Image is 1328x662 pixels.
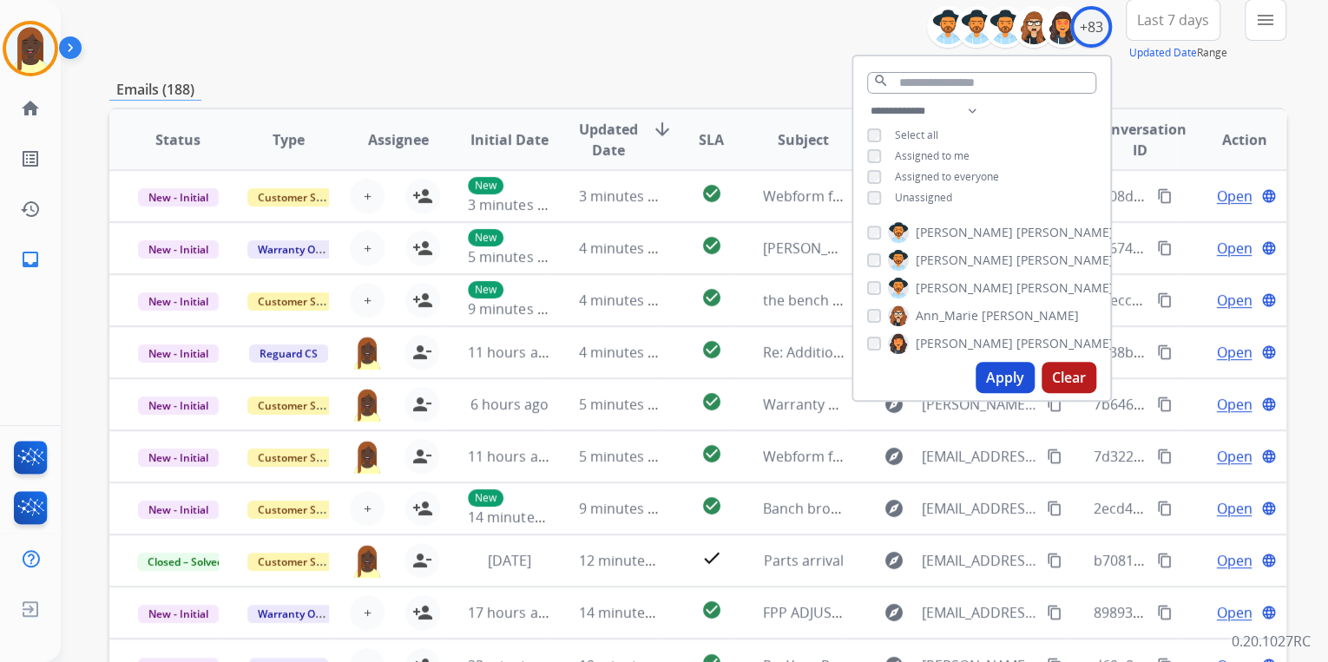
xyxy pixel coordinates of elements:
span: 14 minutes ago [468,508,569,527]
span: [PERSON_NAME] [916,224,1013,241]
span: [PERSON_NAME] [1016,224,1114,241]
span: Open [1216,550,1252,571]
mat-icon: content_copy [1157,188,1173,204]
mat-icon: check_circle [700,443,721,464]
span: New - Initial [138,292,219,311]
button: Updated Date [1129,46,1197,60]
span: 3 minutes ago [468,195,561,214]
th: Action [1176,109,1286,170]
span: [PERSON_NAME] [916,335,1013,352]
span: Unassigned [895,190,952,205]
span: 5 minutes ago [579,395,672,414]
mat-icon: language [1261,188,1277,204]
span: Assigned to everyone [895,169,999,184]
button: Apply [976,362,1035,393]
button: + [350,595,385,630]
mat-icon: menu [1255,10,1276,30]
button: + [350,283,385,318]
span: Warranty pictures [762,395,881,414]
span: [PERSON_NAME] [916,252,1013,269]
mat-icon: language [1261,449,1277,464]
span: 9 minutes ago [468,299,561,318]
button: + [350,491,385,526]
span: Reguard CS [249,344,328,363]
span: [EMAIL_ADDRESS][DOMAIN_NAME] [921,446,1036,467]
span: Open [1216,238,1252,259]
mat-icon: home [20,98,41,119]
span: Re: Additional Information Needed [762,343,989,362]
span: the bench issue [762,291,865,310]
span: Subject [778,129,829,150]
mat-icon: language [1261,344,1277,360]
mat-icon: explore [883,602,904,623]
mat-icon: content_copy [1157,449,1173,464]
span: New - Initial [138,188,219,206]
img: agent-avatar [351,335,384,370]
span: [PERSON_NAME] [1016,335,1114,352]
span: Webform from [EMAIL_ADDRESS][DOMAIN_NAME] on [DATE] [762,447,1155,466]
span: New - Initial [138,605,219,623]
mat-icon: check_circle [700,287,721,308]
span: Customer Support [247,188,360,206]
span: Status [155,129,201,150]
span: Open [1216,602,1252,623]
mat-icon: list_alt [20,148,41,169]
span: Customer Support [247,553,360,571]
mat-icon: language [1261,553,1277,568]
mat-icon: content_copy [1157,397,1173,412]
mat-icon: person_remove [411,446,432,467]
span: + [364,238,371,259]
div: +83 [1070,6,1112,48]
span: 11 hours ago [468,343,554,362]
span: Open [1216,186,1252,206]
span: 17 hours ago [468,603,554,622]
mat-icon: content_copy [1047,397,1062,412]
span: Last 7 days [1137,16,1209,23]
span: [PERSON_NAME] [916,279,1013,297]
span: New - Initial [138,344,219,363]
span: Open [1216,498,1252,519]
mat-icon: person_add [412,498,433,519]
span: Open [1216,290,1252,311]
span: Open [1216,446,1252,467]
span: [EMAIL_ADDRESS][DOMAIN_NAME] [921,550,1036,571]
span: Customer Support [247,501,360,519]
span: 14 minutes ago [579,603,680,622]
span: [PERSON_NAME] [762,239,870,258]
p: New [468,177,503,194]
span: + [364,602,371,623]
mat-icon: content_copy [1047,501,1062,516]
span: + [364,290,371,311]
mat-icon: person_remove [411,342,432,363]
span: [EMAIL_ADDRESS][DOMAIN_NAME] [921,498,1036,519]
p: 0.20.1027RC [1232,631,1311,652]
span: [EMAIL_ADDRESS][DOMAIN_NAME] [921,602,1036,623]
mat-icon: language [1261,605,1277,620]
mat-icon: content_copy [1157,501,1173,516]
span: 4 minutes ago [579,239,672,258]
span: Warranty Ops [247,605,337,623]
span: Type [273,129,305,150]
span: [PERSON_NAME] [1016,279,1114,297]
span: 5 minutes ago [579,447,672,466]
mat-icon: history [20,199,41,220]
span: [PERSON_NAME][EMAIL_ADDRESS][PERSON_NAME][DOMAIN_NAME] [921,394,1036,415]
span: Customer Support [247,449,360,467]
img: agent-avatar [351,543,384,578]
mat-icon: check_circle [700,600,721,620]
p: New [468,281,503,298]
span: 6 hours ago [470,395,548,414]
mat-icon: explore [883,446,904,467]
mat-icon: check_circle [700,235,721,256]
span: Conversation ID [1094,119,1187,161]
img: agent-avatar [351,439,384,474]
span: + [364,186,371,206]
mat-icon: language [1261,397,1277,412]
span: Updated Date [579,119,638,161]
span: Assignee [368,129,429,150]
span: 4 minutes ago [579,343,672,362]
span: Webform from [EMAIL_ADDRESS][DOMAIN_NAME] on [DATE] [762,187,1155,206]
mat-icon: explore [883,498,904,519]
button: + [350,179,385,213]
img: agent-avatar [351,387,384,422]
